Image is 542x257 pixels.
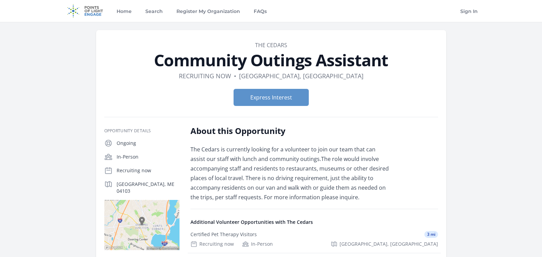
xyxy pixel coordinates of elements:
span: [GEOGRAPHIC_DATA], [GEOGRAPHIC_DATA] [340,241,438,247]
img: Map [104,200,180,250]
div: In-Person [242,241,273,247]
a: The Cedars [255,41,287,49]
dd: [GEOGRAPHIC_DATA], [GEOGRAPHIC_DATA] [239,71,363,81]
div: Recruiting now [190,241,234,247]
div: Certified Pet Therapy Visitors [190,231,257,238]
p: Ongoing [117,140,180,147]
h1: Community Outings Assistant [104,52,438,68]
p: Recruiting now [117,167,180,174]
dd: Recruiting now [179,71,231,81]
p: [GEOGRAPHIC_DATA], ME 04103 [117,181,180,194]
a: Certified Pet Therapy Visitors 3 mi Recruiting now In-Person [GEOGRAPHIC_DATA], [GEOGRAPHIC_DATA] [188,226,441,253]
span: 3 mi [424,231,438,238]
h3: Opportunity Details [104,128,180,134]
button: Express Interest [234,89,309,106]
h2: About this Opportunity [190,125,391,136]
p: The Cedars is currently looking for a volunteer to join our team that can assist our staff with l... [190,145,391,202]
h4: Additional Volunteer Opportunities with The Cedars [190,219,438,226]
p: In-Person [117,153,180,160]
div: • [234,71,236,81]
